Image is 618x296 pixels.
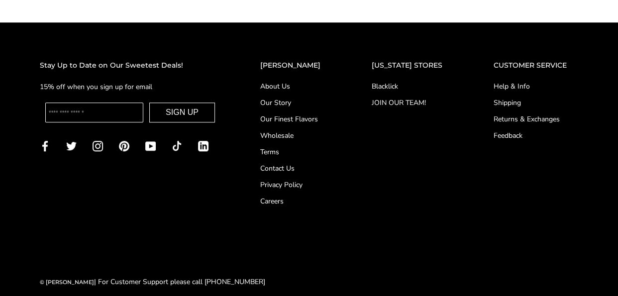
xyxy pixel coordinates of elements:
[260,180,332,190] a: Privacy Policy
[40,140,50,151] a: Facebook
[40,81,220,93] p: 15% off when you sign up for email
[372,98,454,108] a: JOIN OUR TEAM!
[45,102,143,122] input: Enter your email
[260,60,332,71] h2: [PERSON_NAME]
[198,140,208,151] a: LinkedIn
[260,130,332,141] a: Wholesale
[119,140,129,151] a: Pinterest
[260,81,332,92] a: About Us
[66,140,77,151] a: Twitter
[260,163,332,174] a: Contact Us
[494,60,578,71] h2: CUSTOMER SERVICE
[372,60,454,71] h2: [US_STATE] STORES
[260,196,332,206] a: Careers
[40,276,265,288] div: | For Customer Support please call [PHONE_NUMBER]
[494,81,578,92] a: Help & Info
[494,114,578,124] a: Returns & Exchanges
[260,114,332,124] a: Our Finest Flavors
[260,147,332,157] a: Terms
[149,102,215,122] button: SIGN UP
[40,60,220,71] h2: Stay Up to Date on Our Sweetest Deals!
[8,258,103,288] iframe: Sign Up via Text for Offers
[260,98,332,108] a: Our Story
[93,140,103,151] a: Instagram
[494,98,578,108] a: Shipping
[372,81,454,92] a: Blacklick
[145,140,156,151] a: YouTube
[494,130,578,141] a: Feedback
[172,140,182,151] a: TikTok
